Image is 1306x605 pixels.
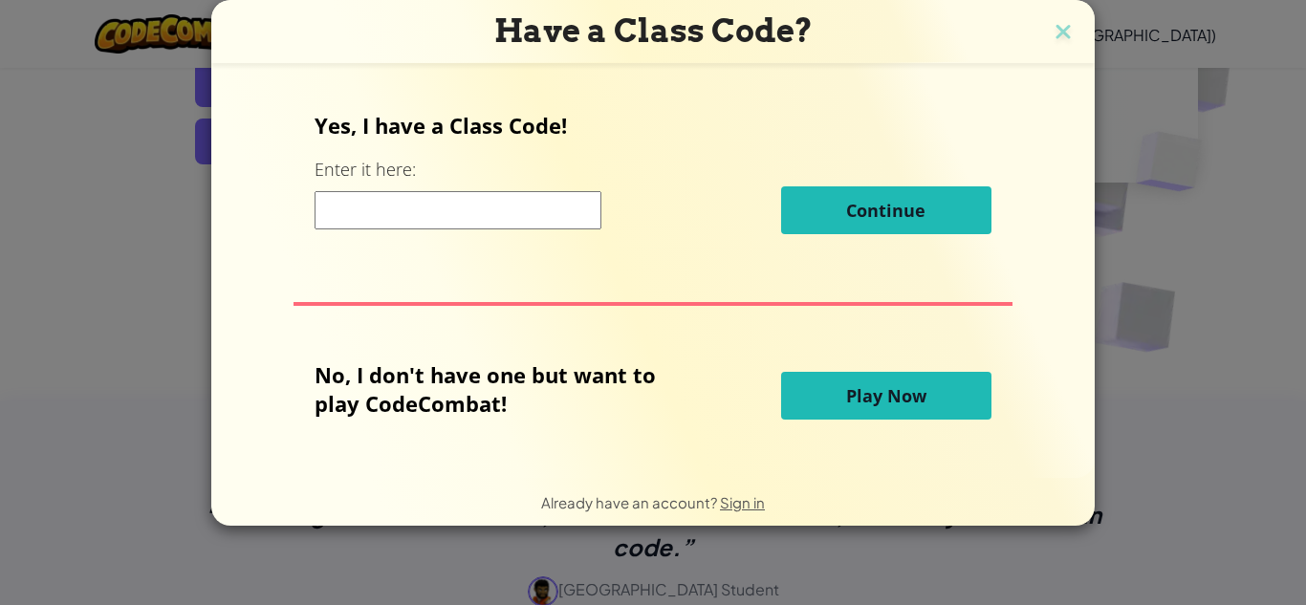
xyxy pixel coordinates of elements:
button: Play Now [781,372,991,420]
span: Have a Class Code? [494,11,813,50]
a: Sign in [720,493,765,511]
span: Already have an account? [541,493,720,511]
p: No, I don't have one but want to play CodeCombat! [315,360,685,418]
p: Yes, I have a Class Code! [315,111,990,140]
label: Enter it here: [315,158,416,182]
span: Continue [846,199,925,222]
button: Continue [781,186,991,234]
span: Play Now [846,384,926,407]
img: close icon [1051,19,1076,48]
